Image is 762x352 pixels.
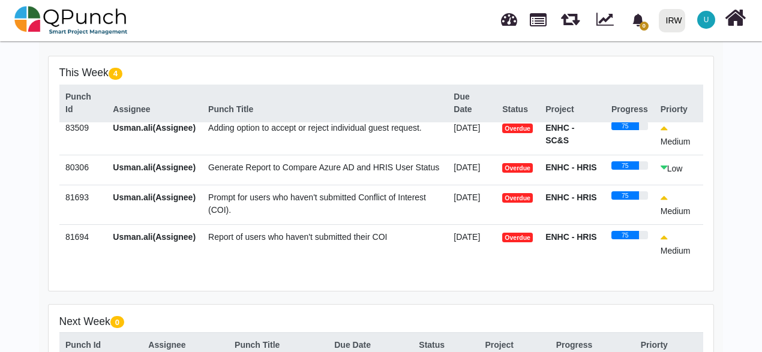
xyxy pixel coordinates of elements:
[208,163,439,172] span: Generate Report to Compare Azure AD and HRIS User Status
[611,191,639,200] div: 75
[208,103,441,116] div: Punch Title
[556,339,628,351] div: Progress
[654,224,703,264] td: Medium
[611,161,639,170] div: 75
[625,1,654,38] a: bell fill0
[59,315,703,328] h5: Next Week
[641,339,697,351] div: Priorty
[113,103,196,116] div: Assignee
[545,192,597,202] strong: ENHC - HRIS
[113,163,196,172] span: Usman.ali(Assignee)
[65,192,89,202] span: 81693
[113,192,196,202] span: Usman.ali(Assignee)
[502,163,533,173] span: Overdue
[113,232,196,242] span: Usman.ali(Assignee)
[611,231,639,239] div: 75
[502,233,533,242] span: Overdue
[632,14,644,26] svg: bell fill
[640,22,649,31] span: 0
[65,123,89,133] span: 83509
[545,123,574,145] strong: ENHC - SC&S
[454,91,490,116] div: Due Date
[65,339,136,351] div: Punch Id
[725,7,746,29] i: Home
[661,103,697,116] div: Priorty
[448,224,496,264] td: [DATE]
[590,1,625,40] div: Dynamic Report
[448,115,496,155] td: [DATE]
[109,68,122,80] span: 4
[653,1,690,40] a: IRW
[208,123,422,133] span: Adding option to accept or reject individual guest request.
[502,193,533,203] span: Overdue
[545,103,599,116] div: Project
[690,1,722,39] a: U
[208,232,387,242] span: Report of users who haven't submitted their COI
[485,339,543,351] div: Project
[628,9,649,31] div: Notification
[611,122,639,130] div: 75
[654,185,703,224] td: Medium
[448,185,496,224] td: [DATE]
[697,11,715,29] span: Usman.ali
[113,123,196,133] span: Usman.ali(Assignee)
[65,232,89,242] span: 81694
[59,67,703,79] h5: This Week
[545,163,597,172] strong: ENHC - HRIS
[14,2,128,38] img: qpunch-sp.fa6292f.png
[448,155,496,185] td: [DATE]
[654,155,703,185] td: Low
[208,192,426,215] span: Prompt for users who haven't submitted Conflict of Interest (COI).
[419,339,472,351] div: Status
[65,163,89,172] span: 80306
[530,8,547,26] span: Projects
[704,16,709,23] span: U
[654,115,703,155] td: Medium
[502,124,533,133] span: Overdue
[611,103,648,116] div: Progress
[334,339,406,351] div: Due Date
[65,91,100,116] div: Punch Id
[148,339,222,351] div: Assignee
[235,339,322,351] div: Punch Title
[545,232,597,242] strong: ENHC - HRIS
[561,6,580,26] span: Releases
[110,316,124,328] span: 0
[502,103,533,116] div: Status
[501,7,517,25] span: Dashboard
[666,10,682,31] div: IRW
